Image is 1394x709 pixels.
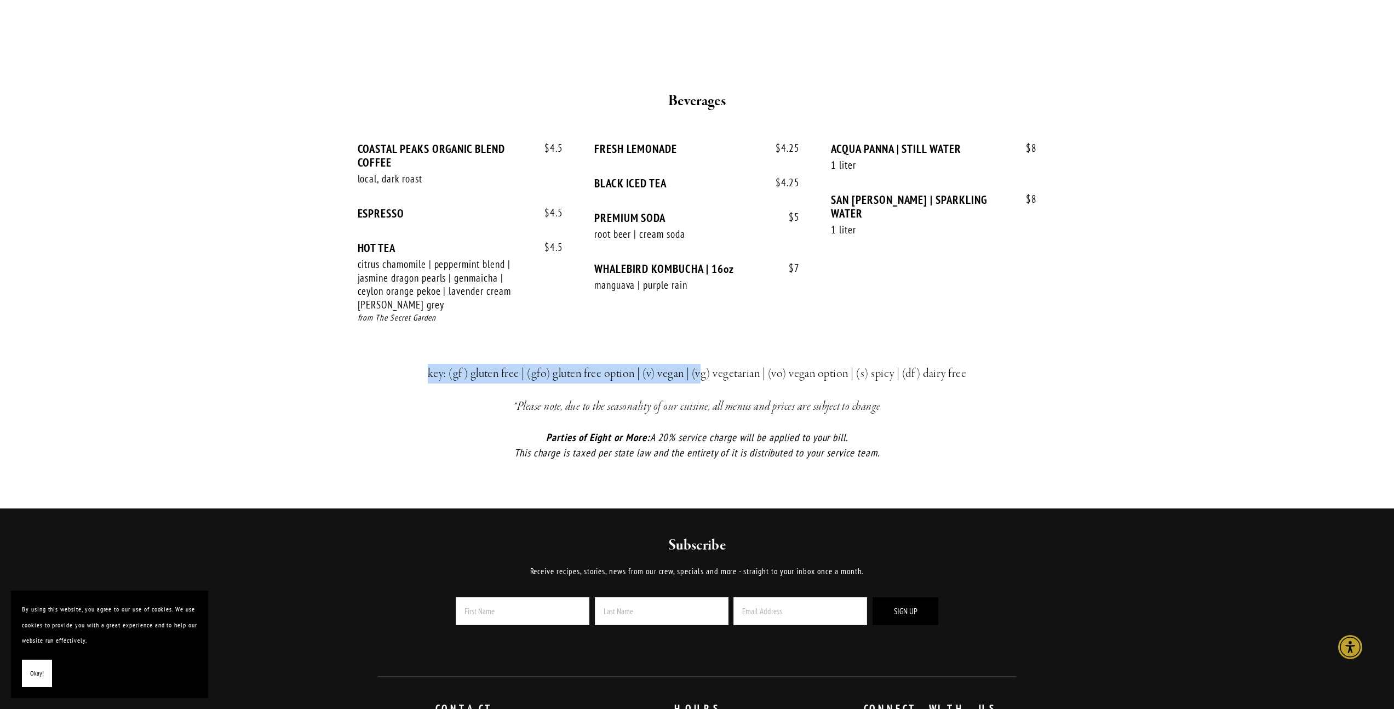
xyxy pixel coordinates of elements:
span: Okay! [30,666,44,682]
span: $ [544,206,550,219]
input: Last Name [595,597,728,625]
div: Accessibility Menu [1338,635,1362,659]
p: Receive recipes, stories, news from our crew, specials and more - straight to your inbox once a m... [426,565,968,578]
section: Cookie banner [11,591,208,698]
div: FRESH LEMONADE [594,142,800,156]
span: 8 [1015,142,1037,155]
div: root beer | cream soda [594,227,768,241]
em: Parties of Eight or More: [546,431,650,444]
div: SAN [PERSON_NAME] | SPARKLING WATER [831,193,1036,220]
div: BLACK ICED TEA [594,176,800,190]
span: $ [544,141,550,155]
div: citrus chamomile | peppermint blend | jasmine dragon pearls | genmaicha | ceylon orange pekoe | l... [358,258,532,312]
span: 4.5 [533,241,563,254]
span: $ [789,210,794,224]
span: 4.25 [765,142,800,155]
span: $ [1026,192,1031,205]
input: Email Address [733,597,867,625]
div: WHALEBIRD KOMBUCHA | 16oz [594,262,800,276]
input: First Name [456,597,589,625]
div: PREMIUM SODA [594,211,800,225]
em: *Please note, due to the seasonality of our cuisine, all menus and prices are subject to change [513,399,881,414]
button: Sign Up [873,597,938,625]
div: 1 liter [831,158,1005,172]
span: $ [789,261,794,275]
span: $ [544,241,550,254]
em: A 20% service charge will be applied to your bill. This charge is taxed per state law and the ent... [514,431,880,460]
span: 8 [1015,193,1037,205]
div: from The Secret Garden [358,312,563,324]
div: local, dark roast [358,172,532,186]
div: COASTAL PEAKS ORGANIC BLEND COFFEE [358,142,563,169]
span: $ [776,176,781,189]
span: 4.5 [533,142,563,155]
div: 1 liter [831,223,1005,237]
span: $ [1026,141,1031,155]
span: 5 [778,211,800,224]
span: 7 [778,262,800,275]
span: 4.25 [765,176,800,189]
h2: Beverages [378,90,1017,113]
div: HOT TEA [358,241,563,255]
h3: key: (gf) gluten free | (gfo) gluten free option | (v) vegan | (vg) vegetarian | (vo) vegan optio... [378,364,1017,384]
h2: Subscribe [426,536,968,556]
span: $ [776,141,781,155]
div: ESPRESSO [358,207,563,220]
div: manguava | purple rain [594,278,768,292]
span: Sign Up [894,606,917,616]
div: ACQUA PANNA | STILL WATER [831,142,1036,156]
span: 4.5 [533,207,563,219]
button: Okay! [22,660,52,688]
p: By using this website, you agree to our use of cookies. We use cookies to provide you with a grea... [22,602,197,649]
